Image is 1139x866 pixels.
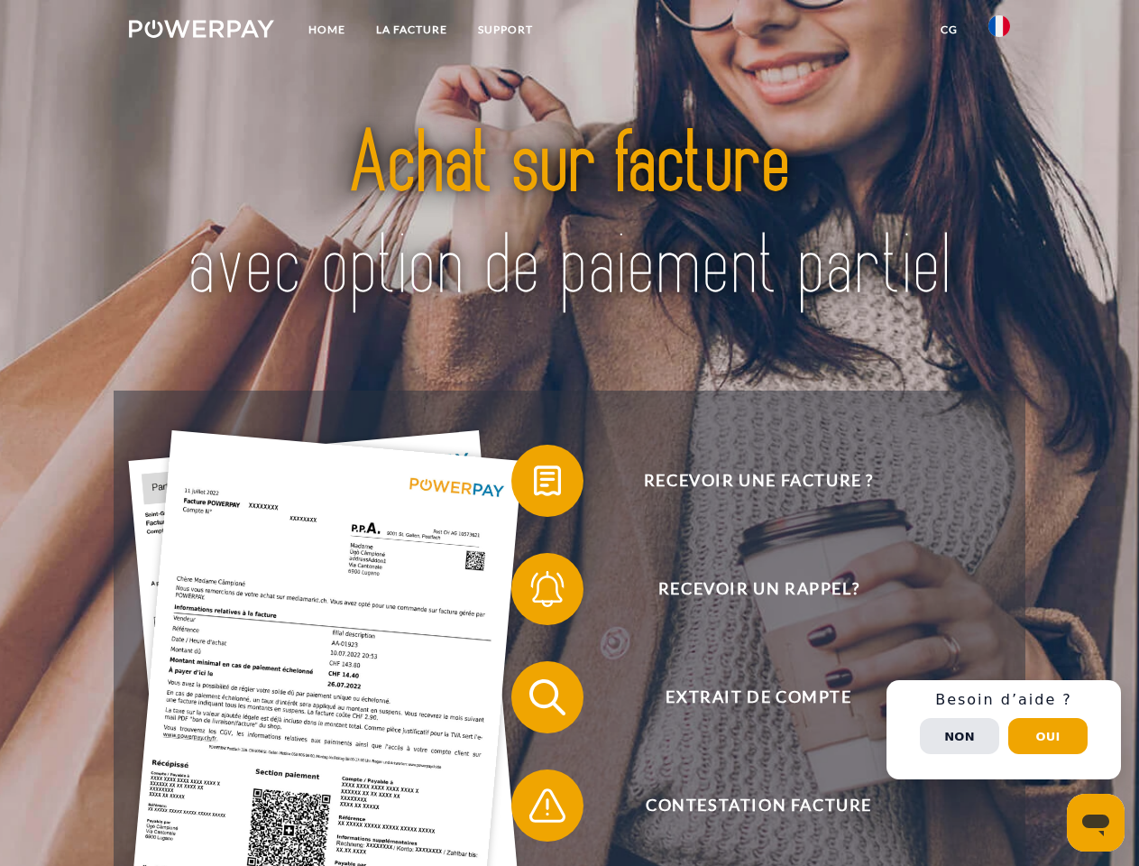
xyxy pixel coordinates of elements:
img: qb_search.svg [525,675,570,720]
iframe: Bouton de lancement de la fenêtre de messagerie [1067,794,1125,852]
button: Oui [1008,718,1088,754]
button: Extrait de compte [511,661,980,733]
a: Support [463,14,548,46]
img: qb_bill.svg [525,458,570,503]
span: Recevoir un rappel? [537,553,979,625]
button: Recevoir une facture ? [511,445,980,517]
h3: Besoin d’aide ? [897,691,1110,709]
button: Recevoir un rappel? [511,553,980,625]
img: qb_warning.svg [525,783,570,828]
img: qb_bell.svg [525,567,570,612]
a: LA FACTURE [361,14,463,46]
img: fr [988,15,1010,37]
span: Extrait de compte [537,661,979,733]
button: Contestation Facture [511,769,980,842]
span: Contestation Facture [537,769,979,842]
button: Non [920,718,999,754]
div: Schnellhilfe [886,680,1121,779]
img: logo-powerpay-white.svg [129,20,274,38]
a: CG [925,14,973,46]
a: Home [293,14,361,46]
img: title-powerpay_fr.svg [172,87,967,345]
span: Recevoir une facture ? [537,445,979,517]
